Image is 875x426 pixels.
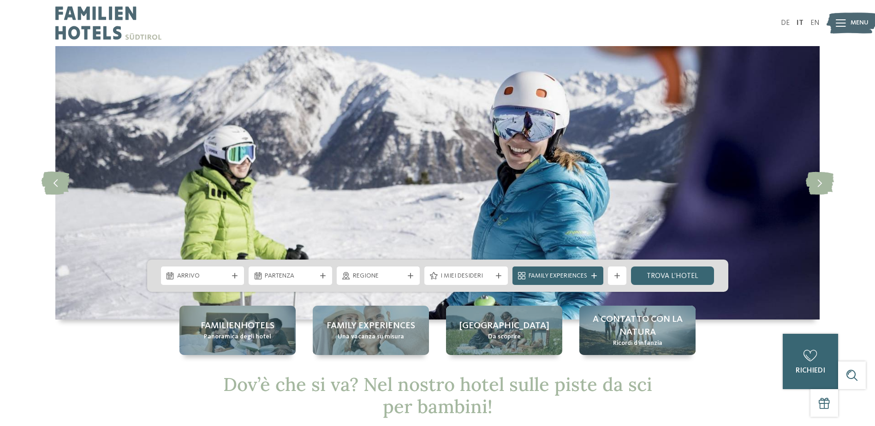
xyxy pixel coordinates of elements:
a: richiedi [783,334,838,389]
a: Hotel sulle piste da sci per bambini: divertimento senza confini Family experiences Una vacanza s... [313,306,429,355]
span: Una vacanza su misura [338,332,404,342]
span: Familienhotels [201,319,274,332]
a: trova l’hotel [631,266,714,285]
span: Panoramica degli hotel [204,332,271,342]
a: Hotel sulle piste da sci per bambini: divertimento senza confini A contatto con la natura Ricordi... [579,306,696,355]
span: Ricordi d’infanzia [613,339,662,348]
span: Da scoprire [488,332,521,342]
span: [GEOGRAPHIC_DATA] [459,319,549,332]
span: A contatto con la natura [589,313,686,339]
span: Family experiences [327,319,415,332]
a: DE [781,19,790,27]
a: EN [810,19,820,27]
span: Partenza [265,272,316,281]
span: Regione [353,272,404,281]
img: Hotel sulle piste da sci per bambini: divertimento senza confini [55,46,820,319]
span: Menu [851,18,869,28]
span: I miei desideri [440,272,492,281]
span: Family Experiences [529,272,587,281]
span: Dov’è che si va? Nel nostro hotel sulle piste da sci per bambini! [223,373,652,418]
a: IT [797,19,804,27]
span: richiedi [796,367,825,374]
a: Hotel sulle piste da sci per bambini: divertimento senza confini [GEOGRAPHIC_DATA] Da scoprire [446,306,562,355]
span: Arrivo [177,272,228,281]
a: Hotel sulle piste da sci per bambini: divertimento senza confini Familienhotels Panoramica degli ... [179,306,296,355]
